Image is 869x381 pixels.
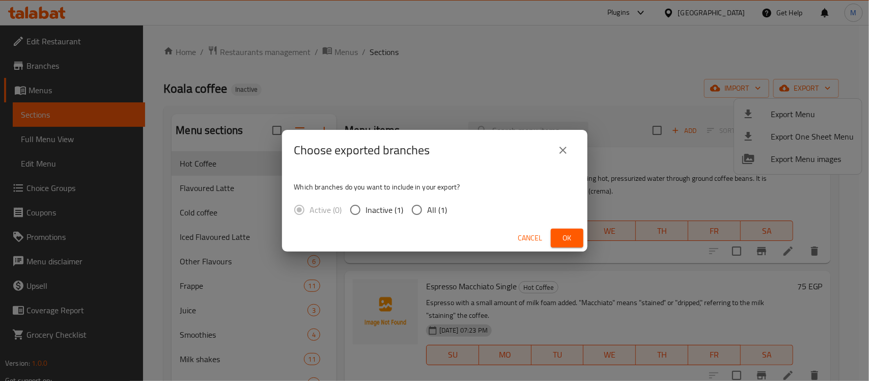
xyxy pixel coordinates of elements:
span: All (1) [428,204,447,216]
button: close [551,138,575,162]
h2: Choose exported branches [294,142,430,158]
button: Cancel [514,229,547,248]
span: Inactive (1) [366,204,404,216]
span: Ok [559,232,575,244]
span: Active (0) [310,204,342,216]
p: Which branches do you want to include in your export? [294,182,575,192]
button: Ok [551,229,583,248]
span: Cancel [518,232,543,244]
